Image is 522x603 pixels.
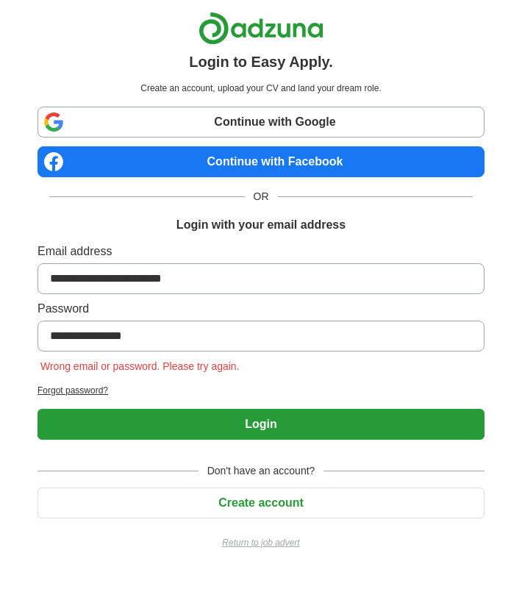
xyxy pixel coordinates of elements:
button: Login [37,409,485,440]
img: Adzuna logo [199,12,323,45]
h1: Login to Easy Apply. [189,51,333,73]
button: Create account [37,488,485,518]
span: OR [245,189,278,204]
a: Continue with Google [37,107,485,138]
p: Create an account, upload your CV and land your dream role. [40,82,482,95]
a: Create account [37,496,485,509]
label: Password [37,300,485,318]
h1: Login with your email address [176,216,346,234]
label: Email address [37,243,485,260]
span: Don't have an account? [199,463,324,479]
a: Continue with Facebook [37,146,485,177]
a: Return to job advert [37,536,485,549]
a: Forgot password? [37,384,485,397]
span: Wrong email or password. Please try again. [37,360,243,372]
